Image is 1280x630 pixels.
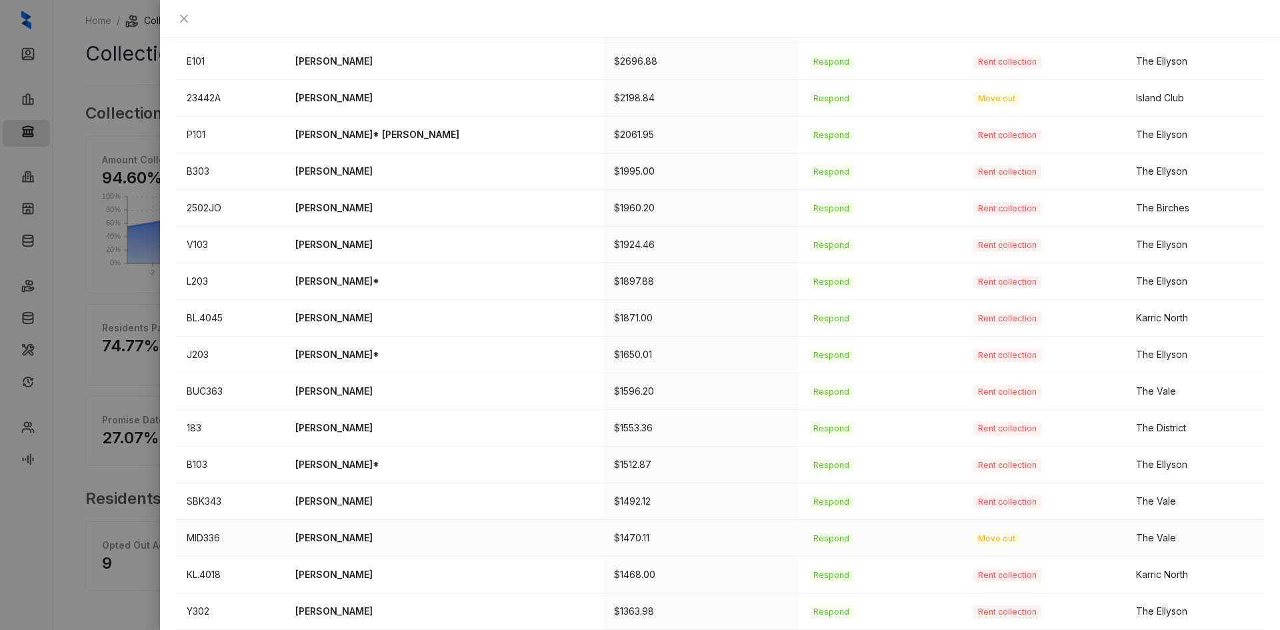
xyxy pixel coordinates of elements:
[809,92,854,105] span: Respond
[973,569,1041,582] span: Rent collection
[176,483,285,520] td: SBK343
[973,239,1041,252] span: Rent collection
[809,129,854,142] span: Respond
[295,531,593,545] p: [PERSON_NAME]
[809,569,854,582] span: Respond
[809,55,854,69] span: Respond
[176,80,285,117] td: 23442A
[176,43,285,80] td: E101
[973,385,1041,399] span: Rent collection
[176,300,285,337] td: BL.4045
[1136,457,1253,472] div: The Ellyson
[295,127,593,142] p: [PERSON_NAME]* [PERSON_NAME]
[973,55,1041,69] span: Rent collection
[809,532,854,545] span: Respond
[809,385,854,399] span: Respond
[179,13,189,24] span: close
[614,604,787,619] p: $1363.98
[973,459,1041,472] span: Rent collection
[973,129,1041,142] span: Rent collection
[1136,347,1253,362] div: The Ellyson
[295,201,593,215] p: [PERSON_NAME]
[809,495,854,509] span: Respond
[614,384,787,399] p: $1596.20
[176,337,285,373] td: J203
[809,312,854,325] span: Respond
[809,459,854,472] span: Respond
[295,164,593,179] p: [PERSON_NAME]
[176,447,285,483] td: B103
[176,263,285,300] td: L203
[1136,237,1253,252] div: The Ellyson
[295,347,593,362] p: [PERSON_NAME]*
[809,349,854,362] span: Respond
[1136,274,1253,289] div: The Ellyson
[1136,604,1253,619] div: The Ellyson
[295,604,593,619] p: [PERSON_NAME]
[295,567,593,582] p: [PERSON_NAME]
[1136,567,1253,582] div: Karric North
[1136,91,1253,105] div: Island Club
[973,349,1041,362] span: Rent collection
[973,202,1041,215] span: Rent collection
[809,605,854,619] span: Respond
[614,201,787,215] p: $1960.20
[176,410,285,447] td: 183
[1136,164,1253,179] div: The Ellyson
[295,494,593,509] p: [PERSON_NAME]
[295,54,593,69] p: [PERSON_NAME]
[295,457,593,472] p: [PERSON_NAME]*
[809,165,854,179] span: Respond
[1136,384,1253,399] div: The Vale
[176,557,285,593] td: KL.4018
[295,421,593,435] p: [PERSON_NAME]
[176,593,285,630] td: Y302
[614,54,787,69] p: $2696.88
[176,11,192,27] button: Close
[973,165,1041,179] span: Rent collection
[973,495,1041,509] span: Rent collection
[614,164,787,179] p: $1995.00
[614,237,787,252] p: $1924.46
[1136,54,1253,69] div: The Ellyson
[973,312,1041,325] span: Rent collection
[1136,494,1253,509] div: The Vale
[614,347,787,362] p: $1650.01
[1136,311,1253,325] div: Karric North
[973,605,1041,619] span: Rent collection
[614,91,787,105] p: $2198.84
[809,422,854,435] span: Respond
[176,373,285,410] td: BUC363
[1136,201,1253,215] div: The Birches
[973,532,1020,545] span: Move out
[809,275,854,289] span: Respond
[1136,531,1253,545] div: The Vale
[295,311,593,325] p: [PERSON_NAME]
[295,91,593,105] p: [PERSON_NAME]
[614,274,787,289] p: $1897.88
[973,92,1020,105] span: Move out
[973,422,1041,435] span: Rent collection
[614,494,787,509] p: $1492.12
[614,311,787,325] p: $1871.00
[614,531,787,545] p: $1470.11
[176,117,285,153] td: P101
[1136,421,1253,435] div: The District
[176,190,285,227] td: 2502JO
[176,520,285,557] td: MID336
[176,153,285,190] td: B303
[295,237,593,252] p: [PERSON_NAME]
[1136,127,1253,142] div: The Ellyson
[614,457,787,472] p: $1512.87
[809,202,854,215] span: Respond
[295,274,593,289] p: [PERSON_NAME]*
[614,567,787,582] p: $1468.00
[614,127,787,142] p: $2061.95
[295,384,593,399] p: [PERSON_NAME]
[614,421,787,435] p: $1553.36
[176,227,285,263] td: V103
[809,239,854,252] span: Respond
[973,275,1041,289] span: Rent collection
